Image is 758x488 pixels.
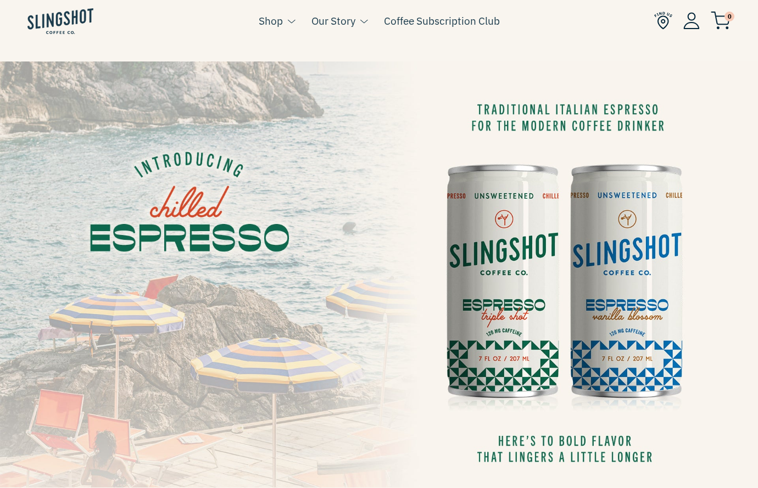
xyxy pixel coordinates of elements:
[384,13,500,29] a: Coffee Subscription Club
[311,13,355,29] a: Our Story
[711,14,731,27] a: 0
[711,12,731,30] img: cart
[724,12,734,21] span: 0
[654,12,672,30] img: Find Us
[259,13,283,29] a: Shop
[683,12,700,29] img: Account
